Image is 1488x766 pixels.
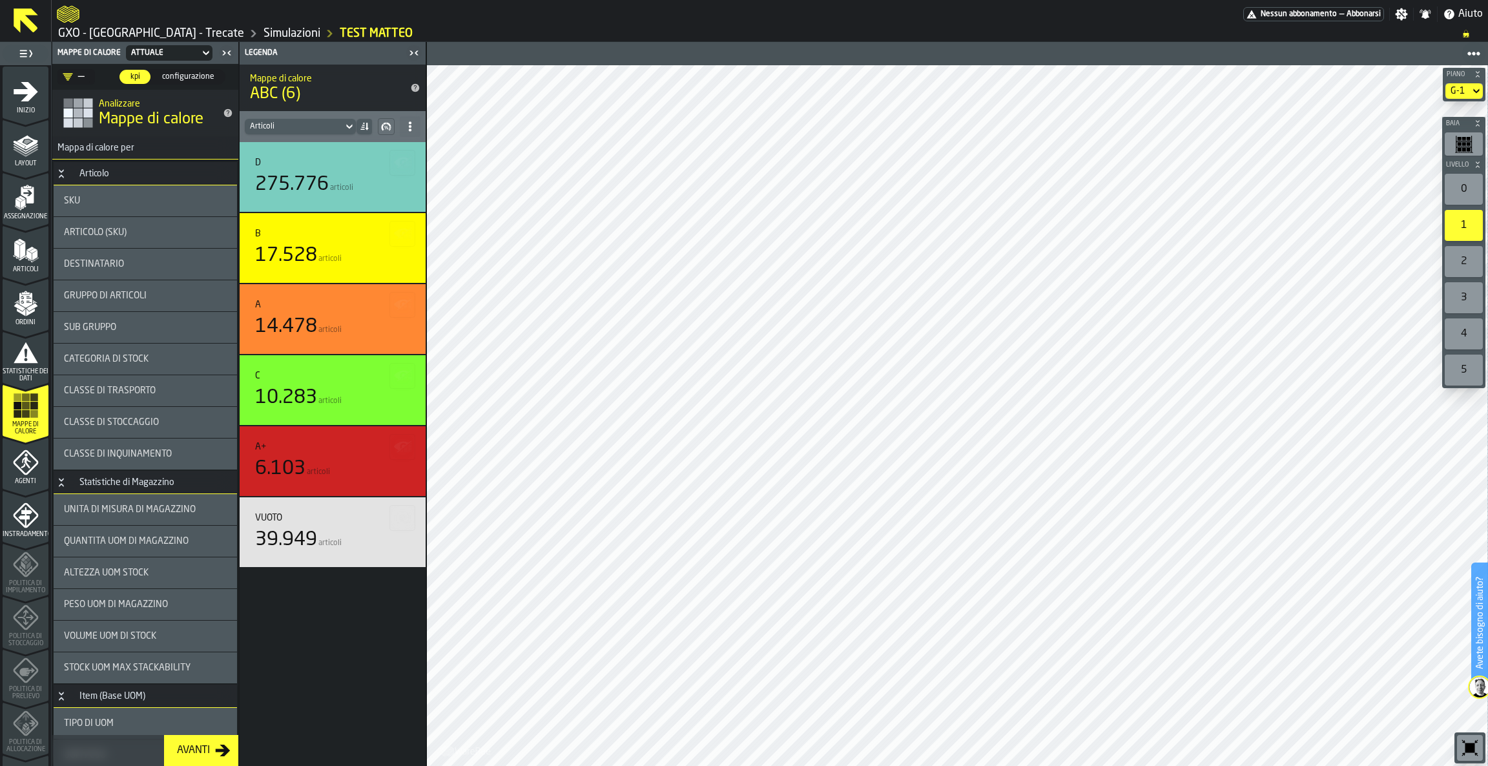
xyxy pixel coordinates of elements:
li: menu Politica di Stoccaggio [3,596,48,648]
span: Altezza UOM Stock [64,568,149,578]
div: Title [255,229,410,239]
span: Inizio [3,107,48,114]
div: Title [64,196,227,206]
li: menu Articoli [3,225,48,277]
div: 2 [1445,246,1483,277]
div: stat-SKU [54,185,237,216]
span: kpi [125,71,145,83]
div: D [255,158,261,168]
div: 14.478 [255,315,317,338]
div: Title [255,442,410,452]
button: button- [1442,117,1485,130]
div: DropdownMenuValue-1cd3f62c-3115-4f0e-857f-c6174d48cb1c [131,48,194,57]
div: Title [64,291,227,301]
div: B [255,229,261,239]
span: Piano [1444,71,1471,78]
button: Button-Item (Base UOM)-open [54,691,69,701]
li: menu Statistiche dei dati [3,331,48,383]
a: link-to-/wh/i/7274009e-5361-4e21-8e36-7045ee840609 [263,26,320,41]
div: stat- [240,284,426,354]
div: stat-Classe di Trasporto [54,375,237,406]
div: 5 [1445,355,1483,386]
div: stat-Articolo (SKU) [54,217,237,248]
div: 1 [1445,210,1483,241]
div: stat- [240,142,426,212]
div: Title [64,631,227,641]
div: title-Mappe di calore [52,90,238,136]
div: 17.528 [255,244,317,267]
div: button-toolbar-undefined [1442,130,1485,158]
span: Classe di Trasporto [64,386,156,396]
button: Button-Articolo-open [54,169,69,179]
li: menu Politica di prelievo [3,649,48,701]
div: button-toolbar-undefined [1442,171,1485,207]
div: DropdownMenuValue-floor-63e93db025 [1451,86,1465,96]
div: 0 [1445,174,1483,205]
span: Instradamento [3,531,48,538]
div: stat-Classe di Inquinamento [54,439,237,470]
div: Title [64,568,227,578]
div: A+ [255,442,266,452]
span: Unità di Misura di Magazzino [64,504,196,515]
span: Aiuto [1458,6,1483,22]
div: Title [64,227,227,238]
span: Nessun abbonamento [1261,10,1337,19]
div: Title [64,599,227,610]
div: Title [64,536,227,546]
div: Title [64,449,227,459]
div: stat-Quantità UOM di Magazzino [54,526,237,557]
label: button-toggle-Notifiche [1414,8,1437,21]
span: Mappe di calore [57,48,121,57]
div: 4 [1445,318,1483,349]
div: Title [64,322,227,333]
span: articoli [307,468,330,477]
span: Livello [1443,161,1471,169]
li: menu Politica di impilamento [3,543,48,595]
div: DropdownMenuValue-floor-63e93db025 [1445,83,1483,99]
label: button-switch-multi-kpi [119,69,151,85]
span: Agenti [3,478,48,485]
span: Sub Gruppo [64,322,116,333]
div: Title [255,513,410,523]
span: Classe di Stoccaggio [64,417,159,428]
div: Title [64,504,227,515]
label: button-toggle-Impostazioni [1390,8,1413,21]
div: Title [64,663,227,673]
h3: title-section-Articolo [54,162,237,185]
span: Articoli [3,266,48,273]
div: stat-Tipo di UOM [54,708,237,739]
div: Statistiche di Magazzino [72,477,182,488]
button: Button-Statistiche di Magazzino-open [54,477,69,488]
div: button-toolbar-undefined [1442,316,1485,352]
div: thumb [152,70,225,84]
div: stat-Stock UOM Max Stackability [54,652,237,683]
div: Title [64,417,227,428]
div: 3 [1445,282,1483,313]
div: DropdownMenuValue-itemsCount [245,119,356,134]
div: stat-Altezza UOM Stock [54,557,237,588]
label: button-toggle-Seleziona il menu completo [3,45,48,63]
li: menu Agenti [3,437,48,489]
span: Tipo di UOM [64,718,114,729]
button: button- [378,118,395,135]
nav: Breadcrumb [57,26,1483,41]
li: menu Politica di Allocazione [3,702,48,754]
div: DropdownMenuValue-itemsCount [250,122,338,131]
span: Mappe di calore [99,109,203,130]
div: DropdownMenuValue- [63,69,85,85]
h2: Sub Title [99,96,212,109]
h3: title-section-Mappa di calore per [52,136,238,160]
div: 6.103 [255,457,305,481]
div: stat- [240,213,426,283]
a: link-to-/wh/i/7274009e-5361-4e21-8e36-7045ee840609/simulations/c71c204d-05a4-43a6-8c99-de7cae3ecd7e [340,26,413,41]
div: 275.776 [255,173,329,196]
div: button-toolbar-undefined [1442,243,1485,280]
span: Quantità UOM di Magazzino [64,536,189,546]
span: Volume UOM di Stock [64,631,156,641]
div: thumb [119,70,150,84]
span: Baia [1443,120,1471,127]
